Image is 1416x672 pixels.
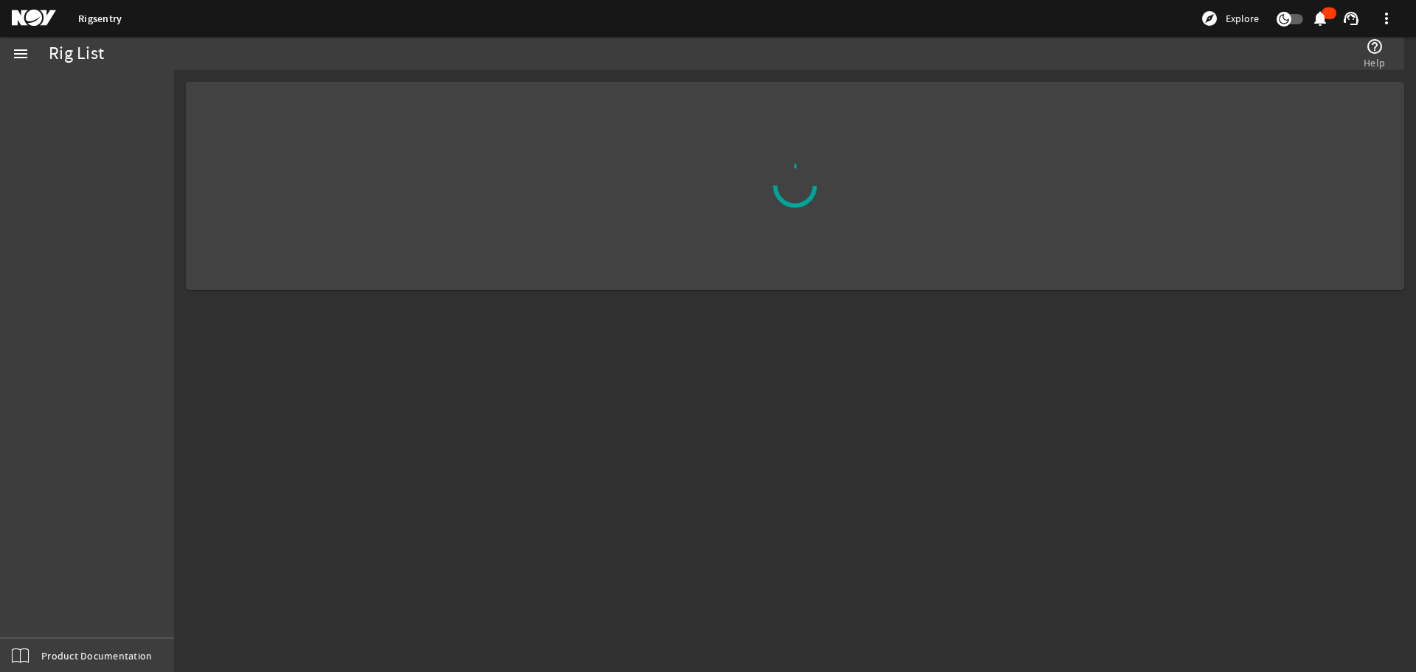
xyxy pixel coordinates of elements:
mat-icon: help_outline [1366,38,1384,55]
mat-icon: notifications [1311,10,1329,27]
span: Explore [1226,11,1259,26]
button: Explore [1195,7,1265,30]
mat-icon: menu [12,45,29,63]
mat-icon: support_agent [1342,10,1360,27]
div: Rig List [49,46,104,61]
a: Rigsentry [78,12,122,26]
mat-icon: explore [1201,10,1218,27]
button: more_vert [1369,1,1404,36]
span: Help [1364,55,1385,70]
span: Product Documentation [41,648,152,663]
